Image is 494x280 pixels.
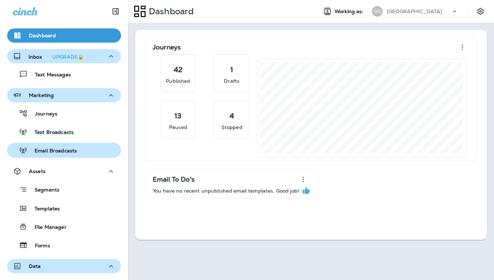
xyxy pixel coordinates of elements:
span: Working as: [335,9,365,15]
p: 1 [230,66,233,73]
p: Email To Do's [153,176,195,183]
button: Text Messages [7,67,121,82]
p: Marketing [29,92,54,98]
div: GG [372,6,383,17]
button: Settings [474,5,487,18]
button: Marketing [7,88,121,102]
button: UPGRADE🔒 [49,53,86,61]
p: Stopped [221,124,242,131]
p: You have no recent unpublished email templates. Good job! [153,188,299,194]
p: 4 [230,112,234,119]
p: Inbox [28,53,86,60]
p: Drafts [224,77,240,85]
p: Paused [169,124,187,131]
p: Dashboard [146,6,194,17]
p: Journeys [28,111,57,118]
button: Forms [7,238,121,253]
button: File Manager [7,219,121,234]
p: Data [29,263,41,269]
p: Email Broadcasts [27,148,77,155]
button: Dashboard [7,28,121,43]
button: Assets [7,164,121,178]
p: Assets [29,168,46,174]
p: Text Messages [28,72,71,79]
p: 42 [174,66,183,73]
p: Journeys [153,44,181,51]
p: Forms [28,243,50,249]
p: Segments [27,187,59,194]
p: [GEOGRAPHIC_DATA] [387,9,442,14]
div: UPGRADE🔒 [52,54,84,59]
p: Published [166,77,190,85]
button: Data [7,259,121,273]
p: Dashboard [29,33,56,38]
button: Journeys [7,106,121,121]
button: Templates [7,201,121,216]
p: File Manager [27,224,67,231]
p: 13 [174,112,182,119]
button: Email Broadcasts [7,143,121,158]
button: Text Broadcasts [7,124,121,139]
button: Collapse Sidebar [106,4,126,18]
button: InboxUPGRADE🔒 [7,49,121,63]
p: Text Broadcasts [27,129,74,136]
button: Segments [7,182,121,197]
p: Templates [27,206,60,212]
